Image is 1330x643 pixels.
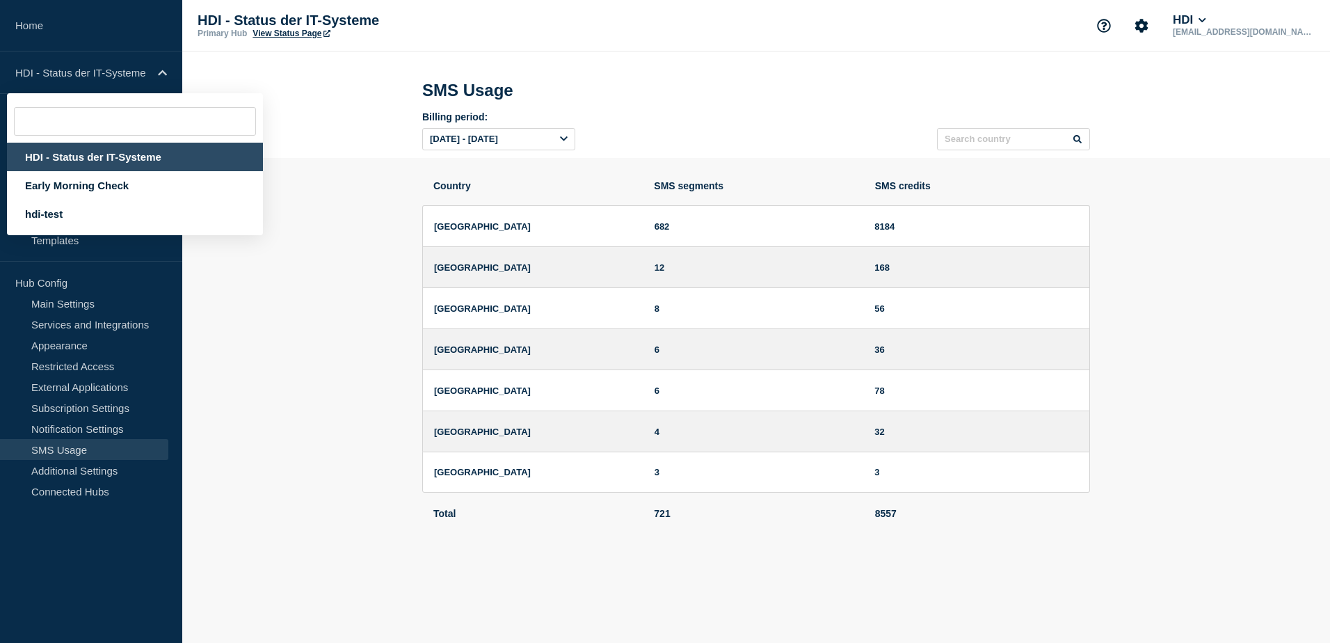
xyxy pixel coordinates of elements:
[937,128,1090,150] input: Search country
[1127,11,1156,40] button: Account settings
[198,13,476,29] p: HDI - Status der IT-Systeme
[7,200,263,228] div: hdi-test
[430,134,498,144] span: [DATE] - [DATE]
[874,427,1078,437] span: 32
[874,303,1078,314] span: 56
[1170,27,1315,37] p: [EMAIL_ADDRESS][DOMAIN_NAME]
[7,143,263,171] div: HDI - Status der IT-Systeme
[434,427,638,437] span: [GEOGRAPHIC_DATA]
[434,262,638,273] span: [GEOGRAPHIC_DATA]
[434,303,638,314] span: [GEOGRAPHIC_DATA]
[422,111,575,122] div: Billing period:
[874,386,1078,396] span: 78
[875,180,1079,191] span: SMS credits
[433,180,637,191] span: Country
[654,180,858,191] span: SMS segments
[655,386,858,396] span: 6
[655,221,858,232] span: 682
[874,262,1078,273] span: 168
[434,467,638,477] span: [GEOGRAPHIC_DATA]
[655,427,858,437] span: 4
[654,508,858,519] span: 721
[7,171,263,200] div: Early Morning Check
[874,344,1078,355] span: 36
[874,467,1078,477] span: 3
[655,303,858,314] span: 8
[434,344,638,355] span: [GEOGRAPHIC_DATA]
[433,508,637,519] span: Total
[15,67,149,79] p: HDI - Status der IT-Systeme
[655,262,858,273] span: 12
[874,221,1078,232] span: 8184
[434,221,638,232] span: [GEOGRAPHIC_DATA]
[1170,13,1209,27] button: HDI
[1089,11,1119,40] button: Support
[422,81,1090,100] h1: SMS Usage
[253,29,330,38] a: View Status Page
[198,29,247,38] p: Primary Hub
[655,467,858,477] span: 3
[434,386,638,396] span: [GEOGRAPHIC_DATA]
[655,344,858,355] span: 6
[875,508,1079,519] span: 8557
